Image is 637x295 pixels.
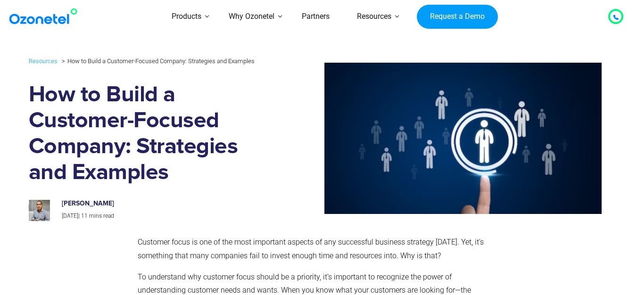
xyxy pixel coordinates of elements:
h6: [PERSON_NAME] [62,200,261,208]
span: 11 [81,213,88,219]
li: How to Build a Customer-Focused Company: Strategies and Examples [59,55,255,67]
span: mins read [89,213,114,219]
a: Request a Demo [417,5,497,29]
p: Customer focus is one of the most important aspects of any successful business strategy [DATE]. Y... [138,236,496,263]
img: prashanth-kancherla_avatar-200x200.jpeg [29,200,50,221]
a: Resources [29,56,58,66]
h1: How to Build a Customer-Focused Company: Strategies and Examples [29,82,271,186]
span: [DATE] [62,213,78,219]
p: | [62,211,261,221]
